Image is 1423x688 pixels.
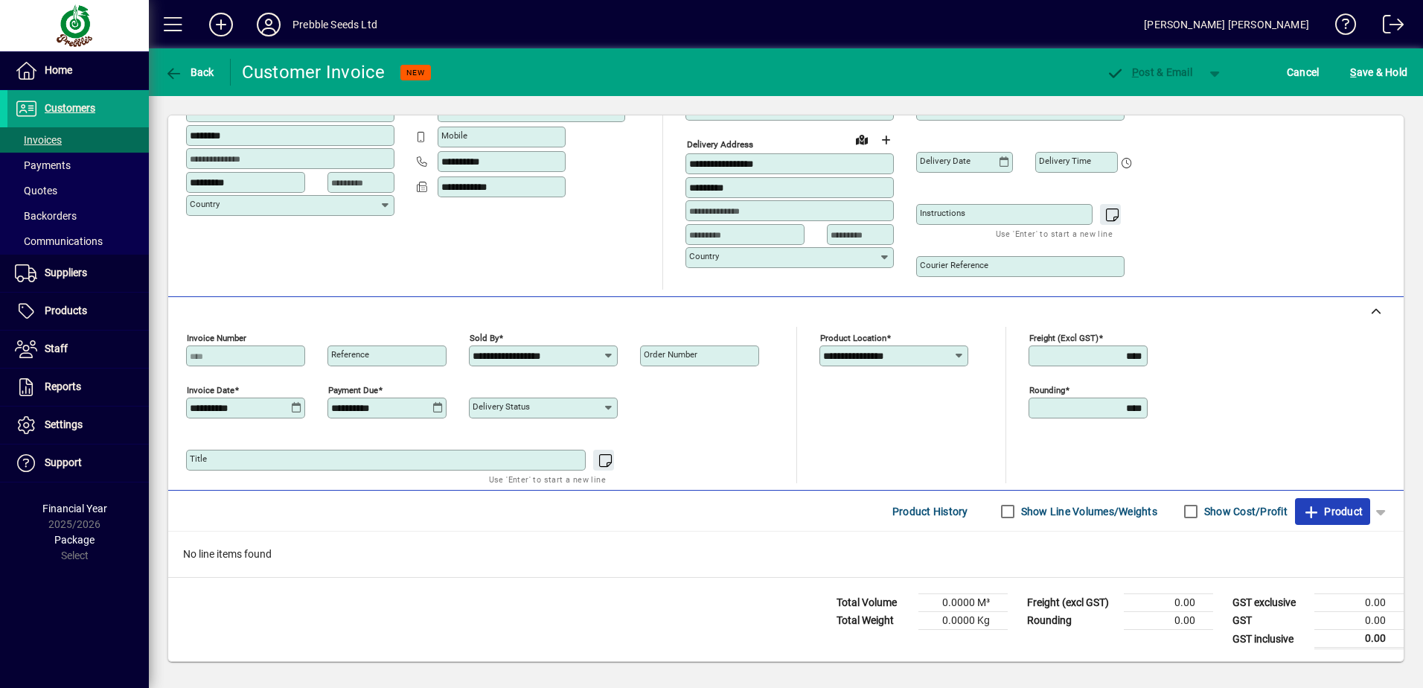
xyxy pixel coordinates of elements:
[874,128,898,152] button: Choose address
[7,178,149,203] a: Quotes
[920,260,988,270] mat-label: Courier Reference
[1029,385,1065,395] mat-label: Rounding
[42,503,107,515] span: Financial Year
[54,534,95,546] span: Package
[996,225,1113,242] mat-hint: Use 'Enter' to start a new line
[168,532,1404,577] div: No line items found
[920,156,970,166] mat-label: Delivery date
[473,401,530,412] mat-label: Delivery status
[689,251,719,261] mat-label: Country
[15,185,57,197] span: Quotes
[15,134,62,146] span: Invoices
[7,127,149,153] a: Invoices
[441,130,467,141] mat-label: Mobile
[1225,612,1314,630] td: GST
[1324,3,1357,51] a: Knowledge Base
[45,456,82,468] span: Support
[164,66,214,78] span: Back
[1018,504,1157,519] label: Show Line Volumes/Weights
[15,210,77,222] span: Backorders
[7,293,149,330] a: Products
[7,331,149,368] a: Staff
[7,153,149,178] a: Payments
[892,500,968,523] span: Product History
[292,13,377,36] div: Prebble Seeds Ltd
[7,445,149,482] a: Support
[1350,66,1356,78] span: S
[470,333,499,343] mat-label: Sold by
[1372,3,1404,51] a: Logout
[15,159,71,171] span: Payments
[886,498,974,525] button: Product History
[15,235,103,247] span: Communications
[1099,59,1200,86] button: Post & Email
[245,11,292,38] button: Profile
[7,369,149,406] a: Reports
[328,385,378,395] mat-label: Payment due
[1201,504,1288,519] label: Show Cost/Profit
[45,267,87,278] span: Suppliers
[45,343,68,354] span: Staff
[1029,333,1099,343] mat-label: Freight (excl GST)
[918,612,1008,630] td: 0.0000 Kg
[7,203,149,229] a: Backorders
[1314,630,1404,649] td: 0.00
[1144,13,1309,36] div: [PERSON_NAME] [PERSON_NAME]
[1132,66,1139,78] span: P
[820,333,886,343] mat-label: Product location
[829,612,918,630] td: Total Weight
[45,102,95,114] span: Customers
[187,333,246,343] mat-label: Invoice number
[7,229,149,254] a: Communications
[1039,156,1091,166] mat-label: Delivery time
[1106,66,1192,78] span: ost & Email
[1283,59,1323,86] button: Cancel
[829,594,918,612] td: Total Volume
[1302,500,1363,523] span: Product
[1225,594,1314,612] td: GST exclusive
[1124,594,1213,612] td: 0.00
[7,407,149,444] a: Settings
[190,199,220,209] mat-label: Country
[850,127,874,151] a: View on map
[45,305,87,316] span: Products
[1124,612,1213,630] td: 0.00
[406,68,425,77] span: NEW
[1314,594,1404,612] td: 0.00
[1020,612,1124,630] td: Rounding
[45,418,83,430] span: Settings
[1350,60,1407,84] span: ave & Hold
[190,453,207,464] mat-label: Title
[1295,498,1370,525] button: Product
[1314,612,1404,630] td: 0.00
[1020,594,1124,612] td: Freight (excl GST)
[1346,59,1411,86] button: Save & Hold
[7,255,149,292] a: Suppliers
[920,208,965,218] mat-label: Instructions
[161,59,218,86] button: Back
[918,594,1008,612] td: 0.0000 M³
[1287,60,1320,84] span: Cancel
[197,11,245,38] button: Add
[489,471,606,488] mat-hint: Use 'Enter' to start a new line
[644,349,697,360] mat-label: Order number
[242,60,386,84] div: Customer Invoice
[45,64,72,76] span: Home
[7,52,149,89] a: Home
[187,385,234,395] mat-label: Invoice date
[1225,630,1314,649] td: GST inclusive
[45,380,81,392] span: Reports
[149,59,231,86] app-page-header-button: Back
[331,349,369,360] mat-label: Reference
